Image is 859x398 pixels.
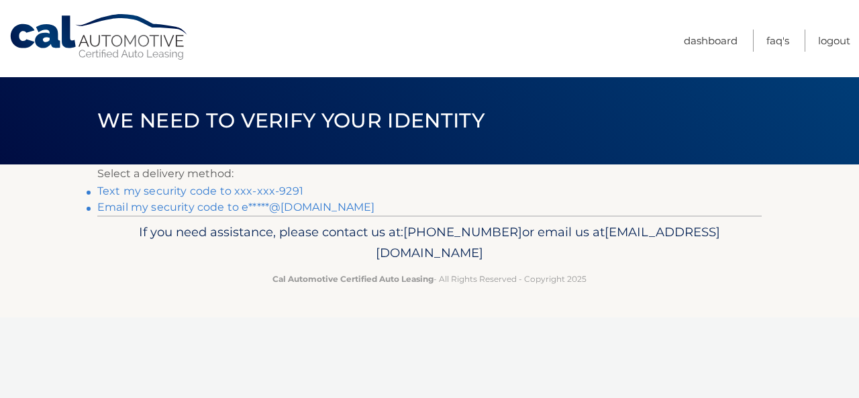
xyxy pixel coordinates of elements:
[97,185,303,197] a: Text my security code to xxx-xxx-9291
[106,272,753,286] p: - All Rights Reserved - Copyright 2025
[272,274,434,284] strong: Cal Automotive Certified Auto Leasing
[97,164,762,183] p: Select a delivery method:
[97,108,485,133] span: We need to verify your identity
[818,30,850,52] a: Logout
[97,201,374,213] a: Email my security code to e*****@[DOMAIN_NAME]
[766,30,789,52] a: FAQ's
[403,224,522,240] span: [PHONE_NUMBER]
[9,13,190,61] a: Cal Automotive
[684,30,738,52] a: Dashboard
[106,221,753,264] p: If you need assistance, please contact us at: or email us at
